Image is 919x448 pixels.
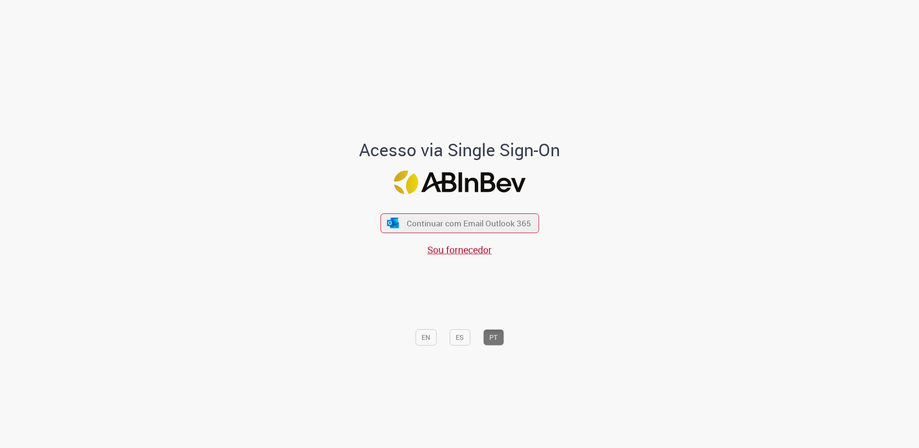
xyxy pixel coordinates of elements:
button: ES [449,329,470,346]
button: PT [483,329,504,346]
img: ícone Azure/Microsoft 360 [386,218,400,228]
h1: Acesso via Single Sign-On [326,140,593,160]
span: Continuar com Email Outlook 365 [407,218,531,229]
a: Sou fornecedor [427,243,492,256]
button: ícone Azure/Microsoft 360 Continuar com Email Outlook 365 [380,213,539,233]
button: EN [415,329,436,346]
img: Logo ABInBev [394,171,525,194]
